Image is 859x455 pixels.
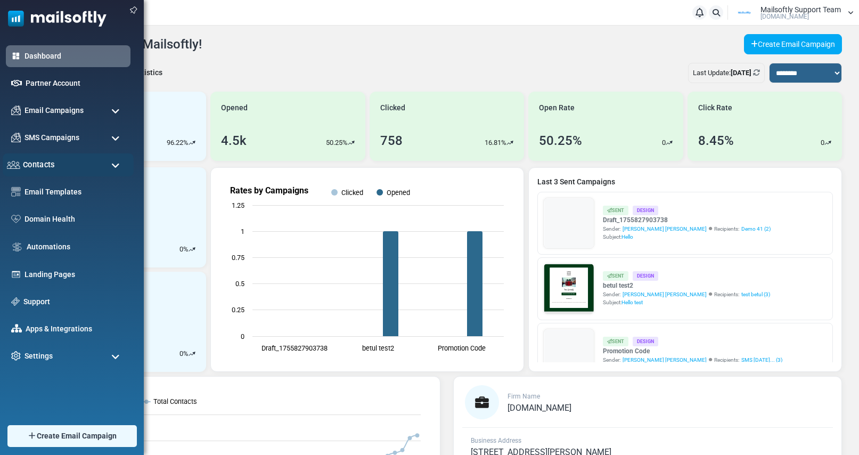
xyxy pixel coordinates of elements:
a: [DOMAIN_NAME] [508,404,571,412]
img: contacts-icon.svg [7,161,20,169]
span: Mailsoftly Support Team [760,6,841,13]
span: SMS Campaigns [24,132,79,143]
a: Shop Now and Save Big! [129,212,239,231]
span: Clicked [380,102,405,113]
div: % [179,244,195,255]
p: 0 [662,137,666,148]
div: Design [633,337,658,346]
span: Settings [24,351,53,362]
img: campaigns-icon.png [11,105,21,115]
div: Sent [603,206,628,215]
div: Subject: [603,298,770,306]
text: 1 [241,228,244,235]
a: betul test2 [603,281,770,290]
span: [PERSON_NAME] [PERSON_NAME] [623,356,707,364]
span: Hello test [621,299,643,305]
span: Contacts [23,159,55,170]
p: 0 [179,348,183,359]
div: 8.45% [698,131,734,150]
text: 0.25 [232,306,244,314]
div: Design [633,206,658,215]
span: Open Rate [539,102,575,113]
span: Create Email Campaign [37,430,117,442]
a: Email Templates [24,186,125,198]
text: 0 [241,332,244,340]
div: Sent [603,271,628,280]
a: User Logo Mailsoftly Support Team [DOMAIN_NAME] [731,5,854,21]
text: Rates by Campaigns [230,185,308,196]
div: Sent [603,337,628,346]
a: Support [23,296,125,307]
a: Create Email Campaign [744,34,842,54]
img: campaigns-icon.png [11,133,21,142]
div: Sender: Recipients: [603,356,782,364]
img: landing_pages.svg [11,270,21,279]
img: domain-health-icon.svg [11,215,21,223]
a: SMS [DATE]... (3) [741,356,782,364]
text: Clicked [341,189,363,197]
div: 758 [380,131,403,150]
div: Sender: Recipients: [603,290,770,298]
a: Refresh Stats [753,69,760,77]
text: Opened [387,189,411,197]
div: % [179,348,195,359]
div: Subject: [603,233,771,241]
span: Firm Name [508,393,540,400]
div: 50.25% [539,131,582,150]
img: settings-icon.svg [11,351,21,361]
p: 96.22% [167,137,189,148]
a: Demo 41 (2) [741,225,771,233]
span: [DOMAIN_NAME] [508,403,571,413]
p: 16.81% [485,137,506,148]
span: Opened [221,102,248,113]
img: support-icon.svg [11,297,20,306]
span: Click Rate [698,102,732,113]
p: 50.25% [326,137,348,148]
text: 1.25 [232,201,244,209]
div: Sender: Recipients: [603,225,771,233]
img: User Logo [731,5,758,21]
a: test betul (3) [741,290,770,298]
h1: Test {(email)} [48,185,320,201]
div: Design [633,271,658,280]
a: Last 3 Sent Campaigns [537,176,833,188]
a: Landing Pages [24,269,125,280]
text: Promotion Code [438,344,486,352]
a: Apps & Integrations [26,323,125,335]
a: Draft_1755827903738 [603,215,771,225]
img: dashboard-icon-active.svg [11,51,21,61]
p: 0 [821,137,824,148]
a: Partner Account [26,78,125,89]
span: Hello [621,234,633,240]
text: Total Contacts [153,397,197,405]
strong: Follow Us [163,252,204,261]
b: [DATE] [731,69,751,77]
a: Domain Health [24,214,125,225]
a: Automations [27,241,125,253]
svg: Rates by Campaigns [219,176,514,363]
span: [PERSON_NAME] [PERSON_NAME] [623,225,707,233]
a: Dashboard [24,51,125,62]
span: Email Campaigns [24,105,84,116]
div: Last Update: [688,63,765,83]
text: Draft_1755827903738 [261,344,328,352]
img: workflow.svg [11,241,23,253]
text: 0.75 [232,254,244,262]
strong: Shop Now and Save Big! [140,217,228,225]
text: betul test2 [362,344,394,352]
span: [DOMAIN_NAME] [760,13,809,20]
p: 0 [179,244,183,255]
p: Lorem ipsum dolor sit amet, consectetur adipiscing elit, sed do eiusmod tempor incididunt [56,280,312,290]
div: 4.5k [221,131,247,150]
text: 0.5 [235,280,244,288]
a: Promotion Code [603,346,782,356]
span: Business Address [471,437,521,444]
img: email-templates-icon.svg [11,187,21,197]
span: [PERSON_NAME] [PERSON_NAME] [623,290,707,298]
